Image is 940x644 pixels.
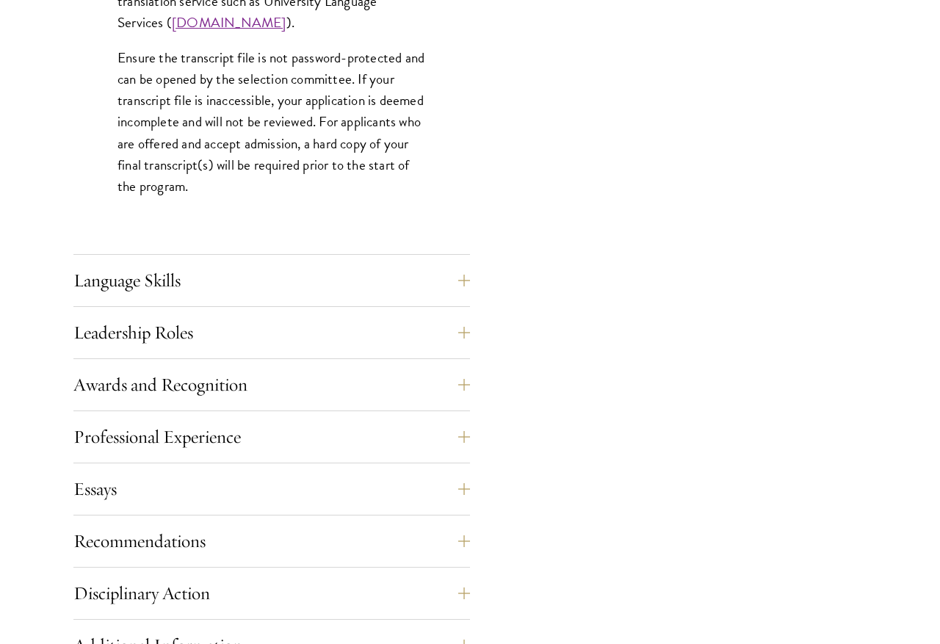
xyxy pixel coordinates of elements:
[73,367,470,402] button: Awards and Recognition
[73,576,470,611] button: Disciplinary Action
[117,47,426,196] p: Ensure the transcript file is not password-protected and can be opened by the selection committee...
[172,12,286,33] a: [DOMAIN_NAME]
[73,315,470,350] button: Leadership Roles
[73,524,470,559] button: Recommendations
[73,263,470,298] button: Language Skills
[73,419,470,455] button: Professional Experience
[73,471,470,507] button: Essays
